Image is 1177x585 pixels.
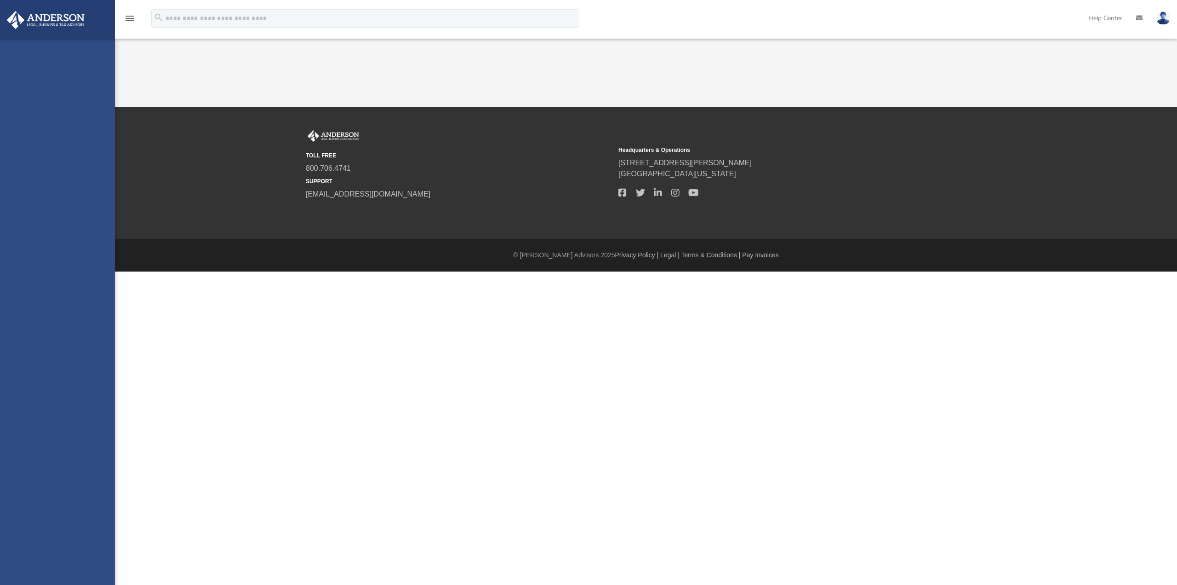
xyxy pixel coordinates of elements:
[742,251,778,259] a: Pay Invoices
[306,177,612,185] small: SUPPORT
[306,164,351,172] a: 800.706.4741
[618,159,752,167] a: [STREET_ADDRESS][PERSON_NAME]
[660,251,680,259] a: Legal |
[618,146,925,154] small: Headquarters & Operations
[115,250,1177,260] div: © [PERSON_NAME] Advisors 2025
[1156,12,1170,25] img: User Pic
[306,151,612,160] small: TOLL FREE
[618,170,736,178] a: [GEOGRAPHIC_DATA][US_STATE]
[306,190,430,198] a: [EMAIL_ADDRESS][DOMAIN_NAME]
[615,251,659,259] a: Privacy Policy |
[154,12,164,23] i: search
[306,130,361,142] img: Anderson Advisors Platinum Portal
[124,17,135,24] a: menu
[4,11,87,29] img: Anderson Advisors Platinum Portal
[124,13,135,24] i: menu
[681,251,741,259] a: Terms & Conditions |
